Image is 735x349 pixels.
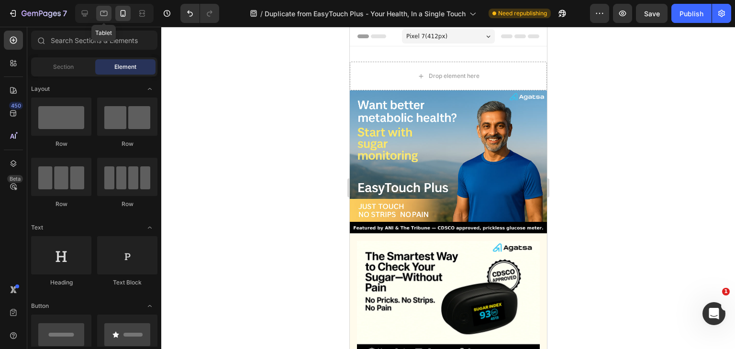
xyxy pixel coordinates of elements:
span: Layout [31,85,50,93]
div: Beta [7,175,23,183]
span: 1 [722,288,730,295]
div: 450 [9,102,23,109]
span: Duplicate from EasyTouch Plus - Your Health, In a Single Touch [265,9,466,19]
span: Toggle open [142,81,157,97]
div: Row [97,140,157,148]
span: Need republishing [498,9,547,18]
div: Row [97,200,157,208]
img: gempages_560581373513958256-837372ad-9796-4936-bc5b-47654a49a2cc.jpg [7,207,190,344]
div: Text Block [97,278,157,287]
div: Row [31,140,91,148]
button: Publish [671,4,712,23]
span: Toggle open [142,220,157,235]
input: Search Sections & Elements [31,31,157,50]
p: 7 [63,8,67,19]
div: Undo/Redo [180,4,219,23]
iframe: Intercom live chat [702,302,725,325]
div: Heading [31,278,91,287]
button: 7 [4,4,71,23]
div: Publish [679,9,703,19]
span: Text [31,223,43,232]
span: / [260,9,263,19]
span: Element [114,63,136,71]
button: Save [636,4,668,23]
div: Row [31,200,91,208]
iframe: Design area [350,27,547,349]
span: Section [53,63,74,71]
span: Button [31,302,49,310]
span: Save [644,10,660,18]
span: Toggle open [142,298,157,314]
